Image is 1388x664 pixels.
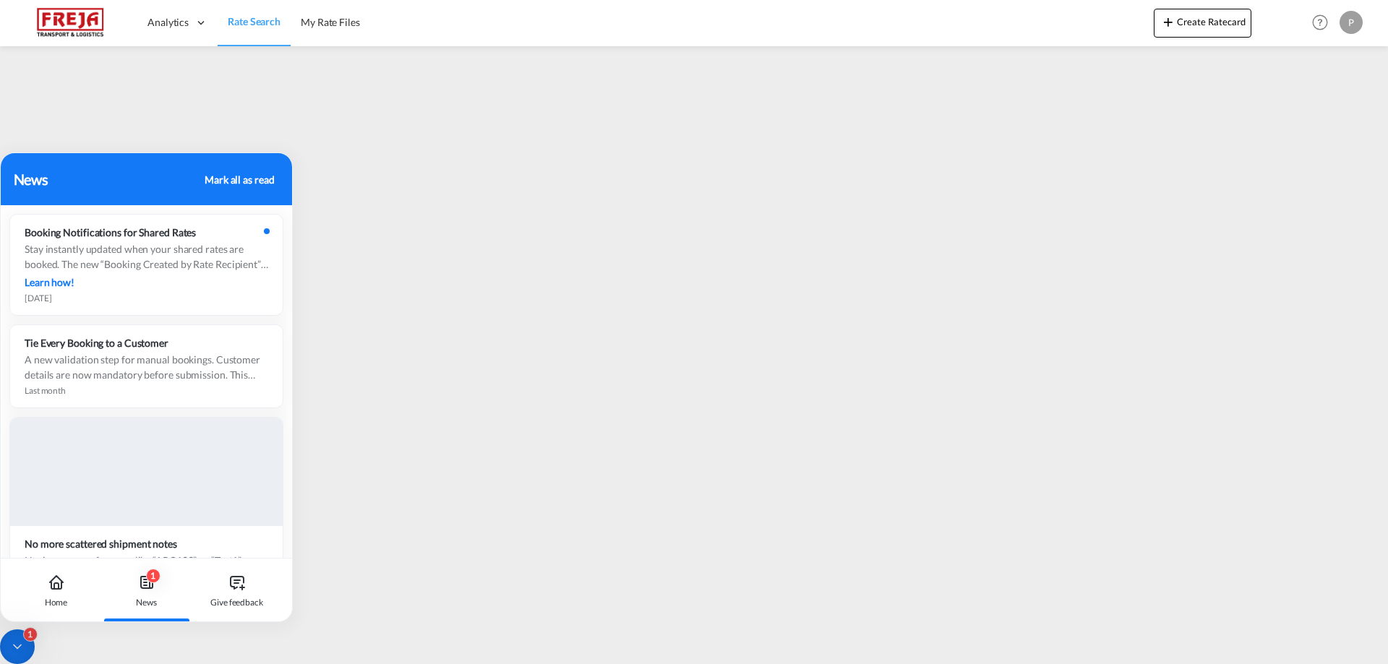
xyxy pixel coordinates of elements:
[22,7,119,39] img: 586607c025bf11f083711d99603023e7.png
[1340,11,1363,34] div: P
[228,15,280,27] span: Rate Search
[301,16,360,28] span: My Rate Files
[1154,9,1251,38] button: icon-plus 400-fgCreate Ratecard
[147,15,189,30] span: Analytics
[1308,10,1332,35] span: Help
[1308,10,1340,36] div: Help
[1160,13,1177,30] md-icon: icon-plus 400-fg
